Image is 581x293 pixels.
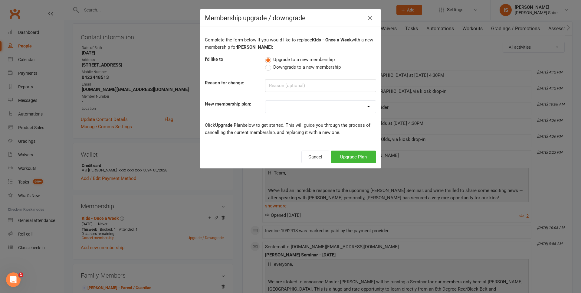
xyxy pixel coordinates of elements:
b: [PERSON_NAME]: [237,44,273,50]
button: Upgrade Plan [331,151,376,163]
button: Cancel [301,151,329,163]
input: Reason (optional) [265,79,376,92]
span: Upgrade to a new membership [273,56,335,62]
label: Reason for change: [205,79,244,86]
p: Click below to get started. This will guide you through the process of cancelling the current mem... [205,122,376,136]
label: New membership plan: [205,100,251,108]
p: Complete the form below if you would like to replace with a new membership for [205,36,376,51]
button: Close [365,13,375,23]
b: Kids - Once a Week [312,37,352,43]
h4: Membership upgrade / downgrade [205,14,376,22]
span: Downgrade to a new membership [273,63,341,70]
label: I'd like to [205,56,223,63]
b: Upgrade Plan [215,122,243,128]
span: 1 [18,272,23,277]
iframe: Intercom live chat [6,272,21,287]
